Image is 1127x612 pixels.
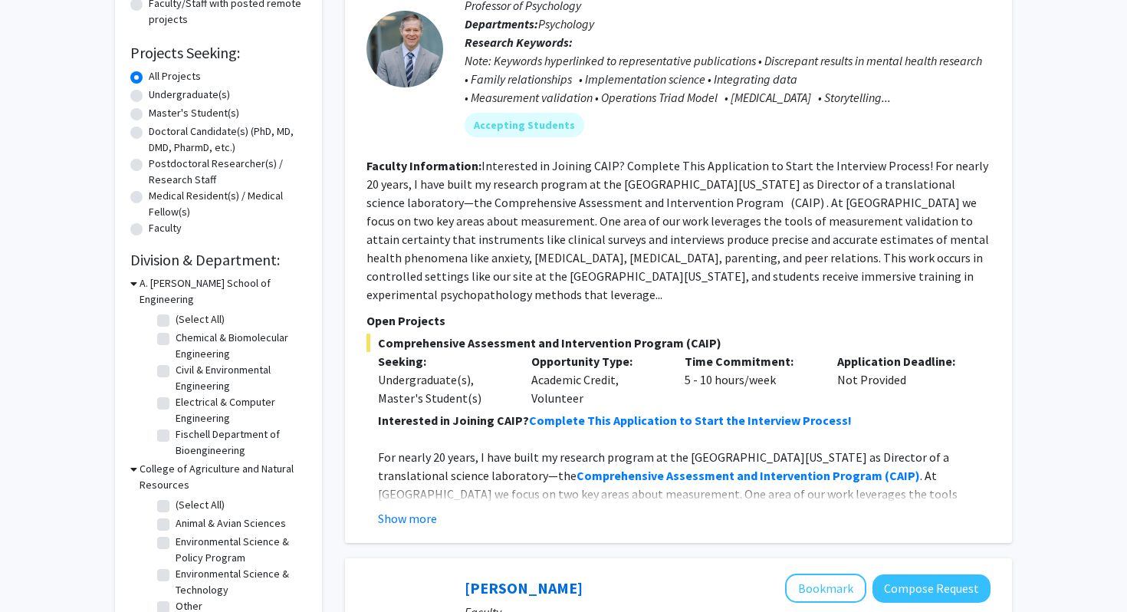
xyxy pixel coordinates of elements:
[176,515,286,531] label: Animal & Avian Sciences
[826,352,979,407] div: Not Provided
[130,44,307,62] h2: Projects Seeking:
[465,35,573,50] b: Research Keywords:
[149,156,307,188] label: Postdoctoral Researcher(s) / Research Staff
[366,158,481,173] b: Faculty Information:
[176,459,303,491] label: Materials Science & Engineering
[577,468,882,483] strong: Comprehensive Assessment and Intervention Program
[366,158,989,302] fg-read-more: Interested in Joining CAIP? Complete This Application to Start the Interview Process! For nearly ...
[140,461,307,493] h3: College of Agriculture and Natural Resources
[149,68,201,84] label: All Projects
[531,352,662,370] p: Opportunity Type:
[378,352,508,370] p: Seeking:
[520,352,673,407] div: Academic Credit, Volunteer
[378,370,508,407] div: Undergraduate(s), Master's Student(s)
[673,352,826,407] div: 5 - 10 hours/week
[176,566,303,598] label: Environmental Science & Technology
[529,413,852,428] a: Complete This Application to Start the Interview Process!
[140,275,307,308] h3: A. [PERSON_NAME] School of Engineering
[176,394,303,426] label: Electrical & Computer Engineering
[465,578,583,597] a: [PERSON_NAME]
[176,362,303,394] label: Civil & Environmental Engineering
[378,509,437,528] button: Show more
[872,574,991,603] button: Compose Request to Veronica Kang
[176,426,303,459] label: Fischell Department of Bioengineering
[465,51,991,107] div: Note: Keywords hyperlinked to representative publications • Discrepant results in mental health r...
[685,352,815,370] p: Time Commitment:
[149,220,182,236] label: Faculty
[149,123,307,156] label: Doctoral Candidate(s) (PhD, MD, DMD, PharmD, etc.)
[176,534,303,566] label: Environmental Science & Policy Program
[130,251,307,269] h2: Division & Department:
[465,113,584,137] mat-chip: Accepting Students
[176,330,303,362] label: Chemical & Biomolecular Engineering
[176,497,225,513] label: (Select All)
[366,311,991,330] p: Open Projects
[149,105,239,121] label: Master's Student(s)
[149,188,307,220] label: Medical Resident(s) / Medical Fellow(s)
[176,311,225,327] label: (Select All)
[465,16,538,31] b: Departments:
[885,468,920,483] strong: (CAIP)
[785,574,866,603] button: Add Veronica Kang to Bookmarks
[378,413,529,428] strong: Interested in Joining CAIP?
[366,334,991,352] span: Comprehensive Assessment and Intervention Program (CAIP)
[837,352,968,370] p: Application Deadline:
[577,468,920,483] a: Comprehensive Assessment and Intervention Program (CAIP)
[149,87,230,103] label: Undergraduate(s)
[538,16,594,31] span: Psychology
